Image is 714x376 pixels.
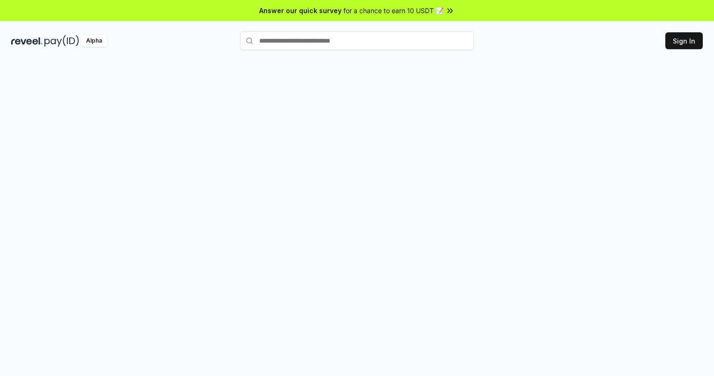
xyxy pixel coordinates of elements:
img: pay_id [44,35,79,47]
span: Answer our quick survey [259,6,342,15]
img: reveel_dark [11,35,43,47]
div: Alpha [81,35,107,47]
span: for a chance to earn 10 USDT 📝 [343,6,444,15]
button: Sign In [665,32,703,49]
